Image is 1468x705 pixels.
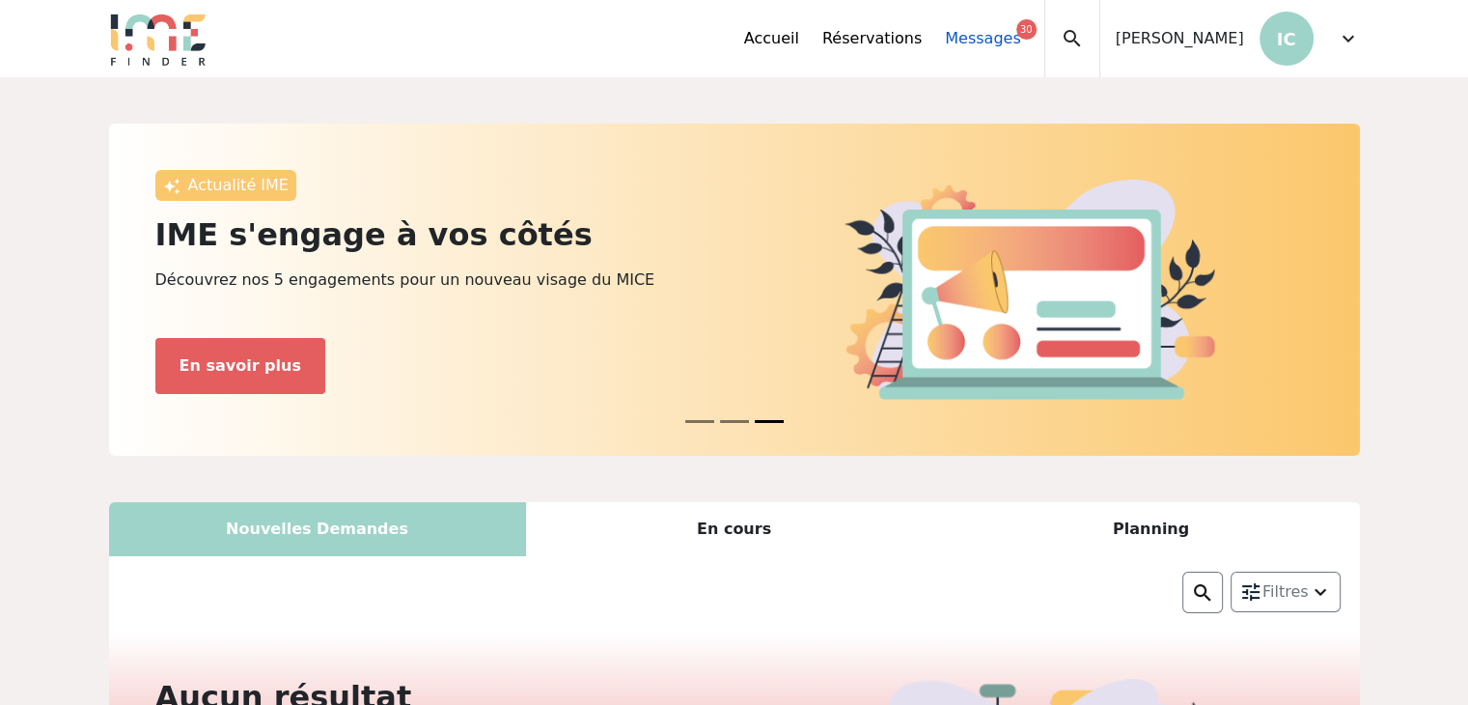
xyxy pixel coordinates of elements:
img: search.png [1191,581,1214,605]
div: En cours [526,502,943,556]
img: actu.png [845,180,1215,400]
span: search [1061,27,1084,50]
div: Actualité IME [155,170,296,201]
div: Planning [943,502,1360,556]
p: IC [1260,12,1314,66]
div: Nouvelles Demandes [109,502,526,556]
button: En savoir plus [155,338,325,394]
p: Découvrez nos 5 engagements pour un nouveau visage du MICE [155,268,723,292]
img: Logo.png [109,12,208,66]
img: arrow_down.png [1309,580,1332,604]
img: setting.png [1239,580,1262,604]
button: News 2 [755,410,784,433]
span: [PERSON_NAME] [1116,27,1244,50]
span: Filtres [1262,580,1309,604]
span: expand_more [1337,27,1360,50]
button: News 1 [720,410,749,433]
a: Réservations [822,27,922,50]
a: Accueil [744,27,799,50]
div: 30 [1016,19,1037,40]
h2: IME s'engage à vos côtés [155,216,723,253]
img: awesome.png [163,178,180,195]
button: News 0 [685,410,714,433]
a: Messages30 [945,27,1020,50]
